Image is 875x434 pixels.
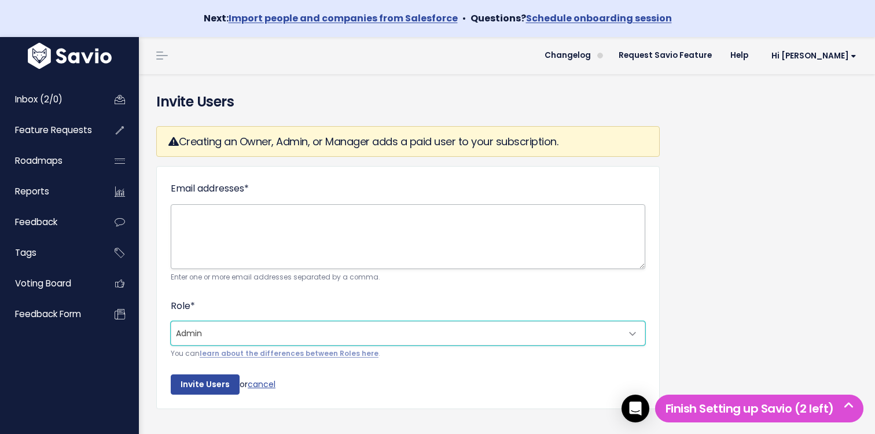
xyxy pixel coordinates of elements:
[171,271,645,284] small: Enter one or more email addresses separated by a comma.
[526,12,672,25] a: Schedule onboarding session
[204,12,458,25] strong: Next:
[545,52,591,60] span: Changelog
[3,117,96,144] a: Feature Requests
[758,47,866,65] a: Hi [PERSON_NAME]
[15,93,62,105] span: Inbox (2/0)
[3,270,96,297] a: Voting Board
[229,12,458,25] a: Import people and companies from Salesforce
[15,308,81,320] span: Feedback form
[171,181,249,197] label: Email addresses
[171,321,645,345] span: Admin
[15,185,49,197] span: Reports
[3,209,96,236] a: Feedback
[771,52,856,60] span: Hi [PERSON_NAME]
[171,348,645,360] small: You can .
[171,322,622,345] span: Admin
[248,378,275,389] a: cancel
[25,43,115,69] img: logo-white.9d6f32f41409.svg
[3,86,96,113] a: Inbox (2/0)
[3,240,96,266] a: Tags
[168,134,648,149] h3: Creating an Owner, Admin, or Manager adds a paid user to your subscription.
[171,298,195,315] label: Role
[15,124,92,136] span: Feature Requests
[15,216,57,228] span: Feedback
[15,155,62,167] span: Roadmaps
[462,12,466,25] span: •
[171,181,645,395] form: or
[470,12,672,25] strong: Questions?
[3,178,96,205] a: Reports
[609,47,721,64] a: Request Savio Feature
[3,301,96,328] a: Feedback form
[171,374,240,395] input: Invite Users
[200,349,378,358] a: learn about the differences between Roles here
[3,148,96,174] a: Roadmaps
[660,400,858,417] h5: Finish Setting up Savio (2 left)
[622,395,649,422] div: Open Intercom Messenger
[156,91,858,112] h4: Invite Users
[15,247,36,259] span: Tags
[721,47,758,64] a: Help
[15,277,71,289] span: Voting Board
